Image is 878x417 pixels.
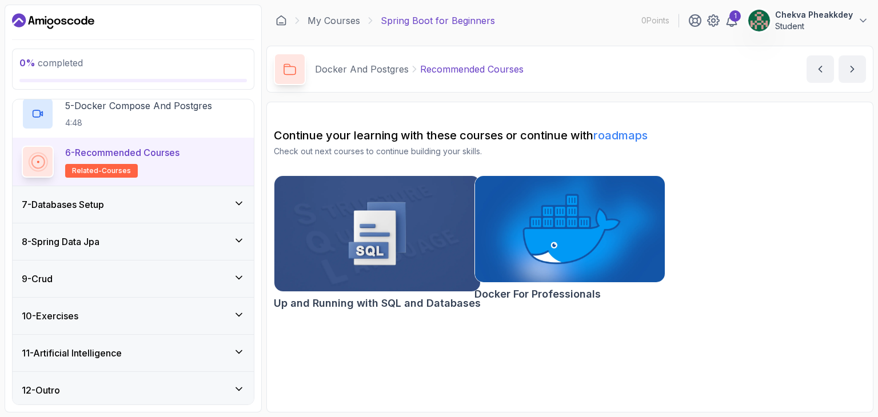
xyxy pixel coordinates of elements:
[19,57,83,69] span: completed
[22,235,99,248] h3: 8 - Spring Data Jpa
[839,55,866,83] button: next content
[22,198,104,211] h3: 7 - Databases Setup
[474,175,666,302] a: Docker For Professionals cardDocker For Professionals
[274,175,481,311] a: Up and Running with SQL and Databases cardUp and Running with SQL and Databases
[274,176,480,291] img: Up and Running with SQL and Databases card
[22,309,78,323] h3: 10 - Exercises
[775,21,853,32] p: Student
[65,146,179,159] p: 6 - Recommended Courses
[13,260,254,297] button: 9-Crud
[725,14,739,27] a: 1
[748,10,770,31] img: user profile image
[22,146,245,178] button: 6-Recommended Coursesrelated-courses
[474,286,601,302] h2: Docker For Professionals
[276,15,287,26] a: Dashboard
[807,55,834,83] button: previous content
[22,272,53,286] h3: 9 - Crud
[420,62,524,76] p: Recommended Courses
[274,295,481,311] h2: Up and Running with SQL and Databases
[475,176,665,282] img: Docker For Professionals card
[65,117,212,129] p: 4:48
[22,346,122,360] h3: 11 - Artificial Intelligence
[65,99,212,113] p: 5 - Docker Compose And Postgres
[22,383,60,397] h3: 12 - Outro
[641,15,669,26] p: 0 Points
[381,14,495,27] p: Spring Boot for Beginners
[308,14,360,27] a: My Courses
[72,166,131,175] span: related-courses
[748,9,869,32] button: user profile imageChekva PheakkdeyStudent
[13,372,254,408] button: 12-Outro
[593,129,648,142] a: roadmaps
[315,62,409,76] p: Docker And Postgres
[12,12,94,30] a: Dashboard
[13,186,254,223] button: 7-Databases Setup
[775,9,853,21] p: Chekva Pheakkdey
[13,223,254,260] button: 8-Spring Data Jpa
[19,57,35,69] span: 0 %
[22,98,245,130] button: 5-Docker Compose And Postgres4:48
[13,298,254,334] button: 10-Exercises
[729,10,741,22] div: 1
[13,335,254,371] button: 11-Artificial Intelligence
[274,146,866,157] p: Check out next courses to continue building your skills.
[274,127,866,143] h2: Continue your learning with these courses or continue with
